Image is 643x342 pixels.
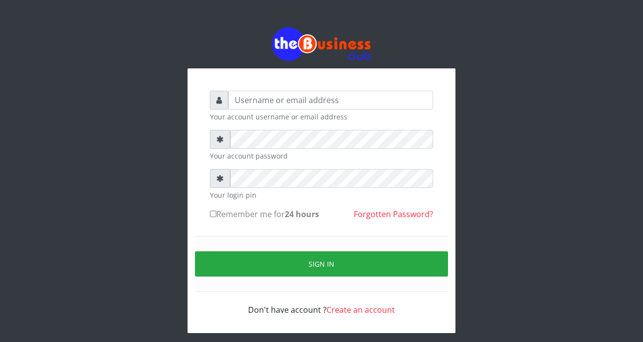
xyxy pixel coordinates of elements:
[326,304,395,315] a: Create an account
[195,251,448,277] button: Sign in
[210,190,433,200] small: Your login pin
[285,209,319,220] b: 24 hours
[354,209,433,220] a: Forgotten Password?
[210,208,319,220] label: Remember me for
[210,211,216,217] input: Remember me for24 hours
[210,112,433,122] small: Your account username or email address
[210,151,433,161] small: Your account password
[228,91,433,110] input: Username or email address
[210,292,433,316] div: Don't have account ?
